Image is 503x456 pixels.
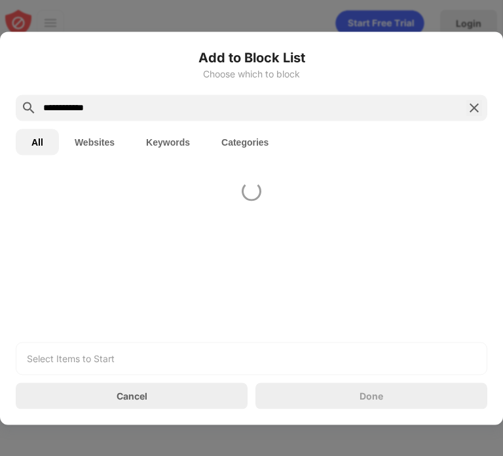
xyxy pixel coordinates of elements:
div: Cancel [117,390,147,402]
button: Keywords [130,129,206,155]
img: search-close [466,100,482,115]
img: search.svg [21,100,37,115]
div: Done [360,390,383,401]
button: Websites [59,129,130,155]
div: Select Items to Start [27,352,115,365]
button: All [16,129,59,155]
button: Categories [206,129,284,155]
div: Choose which to block [16,68,487,79]
h6: Add to Block List [16,47,487,67]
